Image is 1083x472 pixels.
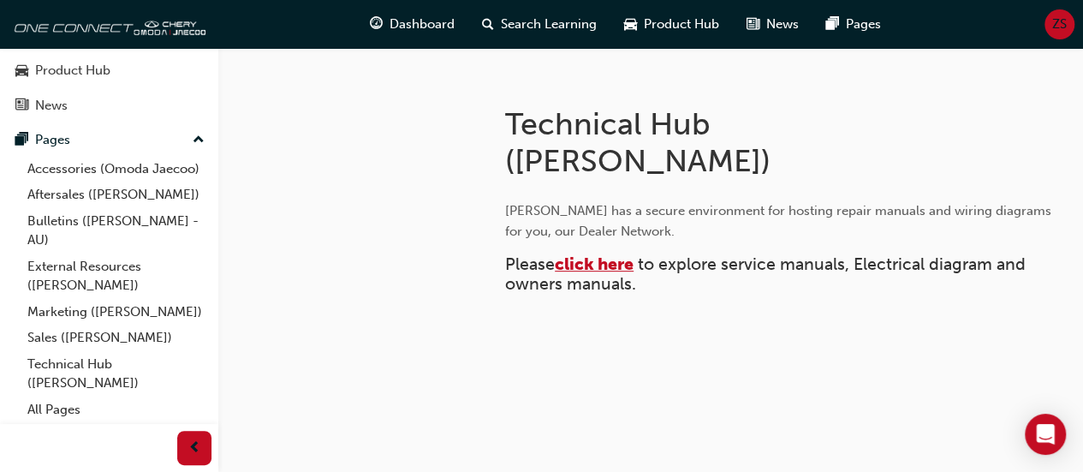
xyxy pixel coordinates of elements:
span: [PERSON_NAME] has a secure environment for hosting repair manuals and wiring diagrams for you, ou... [505,203,1055,239]
span: search-icon [482,14,494,35]
span: pages-icon [15,133,28,148]
span: News [766,15,799,34]
a: Product Hub [7,55,211,87]
div: News [35,96,68,116]
a: car-iconProduct Hub [610,7,733,42]
span: ZS [1052,15,1067,34]
a: Marketing ([PERSON_NAME]) [21,299,211,326]
span: prev-icon [188,438,201,459]
a: Technical Hub ([PERSON_NAME]) [21,351,211,397]
a: All Pages [21,397,211,423]
a: Bulletins ([PERSON_NAME] - AU) [21,208,211,254]
span: Pages [846,15,881,34]
span: car-icon [624,14,637,35]
img: oneconnect [9,7,205,41]
span: Dashboard [390,15,455,34]
span: Please [505,254,555,274]
a: guage-iconDashboard [356,7,468,42]
span: car-icon [15,63,28,79]
button: ZS [1044,9,1074,39]
a: Accessories (Omoda Jaecoo) [21,156,211,182]
button: Pages [7,124,211,156]
a: Aftersales ([PERSON_NAME]) [21,182,211,208]
div: Product Hub [35,61,110,81]
a: search-iconSearch Learning [468,7,610,42]
span: Search Learning [501,15,597,34]
span: pages-icon [826,14,839,35]
a: External Resources ([PERSON_NAME]) [21,254,211,299]
span: guage-icon [370,14,383,35]
a: pages-iconPages [812,7,895,42]
h1: Technical Hub ([PERSON_NAME]) [505,105,953,180]
div: Pages [35,130,70,150]
span: up-icon [193,129,205,152]
a: news-iconNews [733,7,812,42]
span: news-icon [747,14,759,35]
span: Product Hub [644,15,719,34]
a: Sales ([PERSON_NAME]) [21,325,211,351]
a: News [7,90,211,122]
span: news-icon [15,99,28,114]
span: to explore service manuals, Electrical diagram and owners manuals. [505,254,1030,294]
div: Open Intercom Messenger [1025,414,1066,455]
a: click here [555,254,634,274]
